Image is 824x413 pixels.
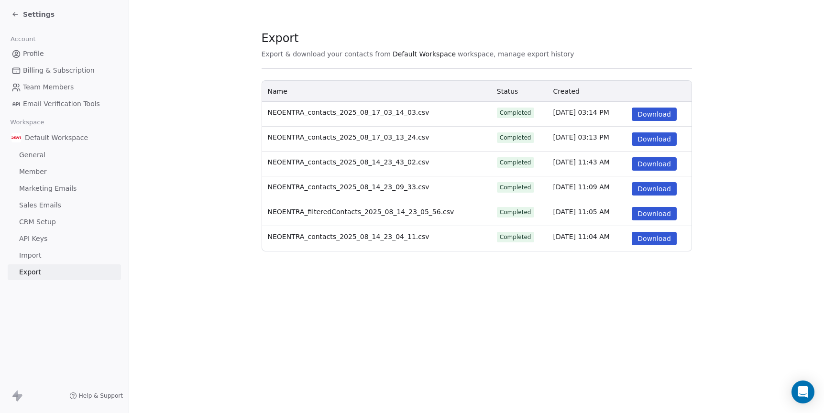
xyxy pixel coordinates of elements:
[458,49,574,59] span: workspace, manage export history
[632,182,677,196] button: Download
[19,184,77,194] span: Marketing Emails
[548,226,626,251] td: [DATE] 11:04 AM
[497,87,518,95] span: Status
[632,108,677,121] button: Download
[268,133,429,141] span: NEOENTRA_contacts_2025_08_17_03_13_24.csv
[500,233,531,241] div: Completed
[11,10,55,19] a: Settings
[8,79,121,95] a: Team Members
[11,133,21,142] img: Additional.svg
[268,233,429,240] span: NEOENTRA_contacts_2025_08_14_23_04_11.csv
[23,65,95,76] span: Billing & Subscription
[791,380,814,403] div: Open Intercom Messenger
[25,133,88,142] span: Default Workspace
[8,164,121,180] a: Member
[548,201,626,226] td: [DATE] 11:05 AM
[268,87,287,95] span: Name
[268,158,429,166] span: NEOENTRA_contacts_2025_08_14_23_43_02.csv
[8,46,121,62] a: Profile
[23,49,44,59] span: Profile
[19,200,61,210] span: Sales Emails
[19,267,41,277] span: Export
[632,232,677,245] button: Download
[553,87,580,95] span: Created
[393,49,456,59] span: Default Workspace
[19,217,56,227] span: CRM Setup
[8,214,121,230] a: CRM Setup
[8,181,121,196] a: Marketing Emails
[500,133,531,142] div: Completed
[19,167,47,177] span: Member
[548,127,626,152] td: [DATE] 03:13 PM
[548,102,626,127] td: [DATE] 03:14 PM
[8,63,121,78] a: Billing & Subscription
[548,176,626,201] td: [DATE] 11:09 AM
[632,157,677,171] button: Download
[23,82,74,92] span: Team Members
[69,392,123,400] a: Help & Support
[8,197,121,213] a: Sales Emails
[632,207,677,220] button: Download
[268,183,429,191] span: NEOENTRA_contacts_2025_08_14_23_09_33.csv
[262,49,391,59] span: Export & download your contacts from
[8,96,121,112] a: Email Verification Tools
[19,150,45,160] span: General
[19,250,41,261] span: Import
[6,115,48,130] span: Workspace
[500,158,531,167] div: Completed
[8,248,121,263] a: Import
[23,10,55,19] span: Settings
[268,208,454,216] span: NEOENTRA_filteredContacts_2025_08_14_23_05_56.csv
[8,264,121,280] a: Export
[500,109,531,117] div: Completed
[6,32,40,46] span: Account
[8,231,121,247] a: API Keys
[79,392,123,400] span: Help & Support
[262,31,574,45] span: Export
[548,152,626,176] td: [DATE] 11:43 AM
[500,208,531,217] div: Completed
[8,147,121,163] a: General
[19,234,47,244] span: API Keys
[23,99,100,109] span: Email Verification Tools
[268,109,429,116] span: NEOENTRA_contacts_2025_08_17_03_14_03.csv
[632,132,677,146] button: Download
[500,183,531,192] div: Completed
